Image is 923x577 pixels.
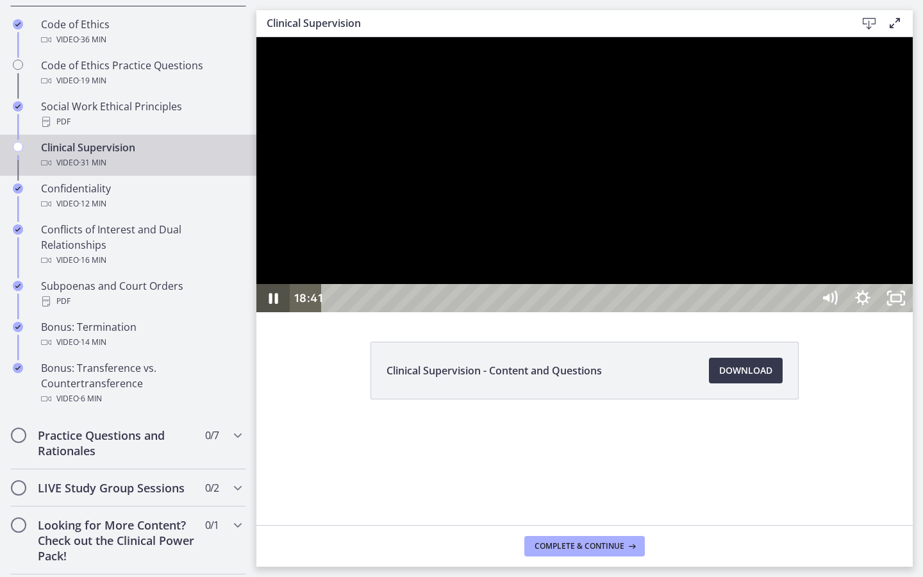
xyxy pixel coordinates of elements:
span: 0 / 1 [205,517,219,533]
div: Video [41,391,241,406]
div: Video [41,73,241,88]
div: PDF [41,294,241,309]
div: Code of Ethics Practice Questions [41,58,241,88]
span: · 14 min [79,335,106,350]
span: Complete & continue [535,541,624,551]
div: Bonus: Transference vs. Countertransference [41,360,241,406]
span: · 16 min [79,253,106,268]
button: Complete & continue [524,536,645,556]
div: Video [41,155,241,171]
h2: LIVE Study Group Sessions [38,480,194,496]
i: Completed [13,19,23,29]
i: Completed [13,363,23,373]
div: Video [41,253,241,268]
span: · 12 min [79,196,106,212]
div: Clinical Supervision [41,140,241,171]
div: Bonus: Termination [41,319,241,350]
div: Social Work Ethical Principles [41,99,241,130]
span: · 6 min [79,391,102,406]
i: Completed [13,322,23,332]
i: Completed [13,224,23,235]
div: Video [41,32,241,47]
span: 0 / 2 [205,480,219,496]
span: 0 / 7 [205,428,219,443]
div: Code of Ethics [41,17,241,47]
div: Confidentiality [41,181,241,212]
i: Completed [13,183,23,194]
span: Download [719,363,772,378]
div: Video [41,196,241,212]
div: Conflicts of Interest and Dual Relationships [41,222,241,268]
span: · 19 min [79,73,106,88]
i: Completed [13,101,23,112]
div: PDF [41,114,241,130]
div: Video [41,335,241,350]
h2: Practice Questions and Rationales [38,428,194,458]
h2: Looking for More Content? Check out the Clinical Power Pack! [38,517,194,564]
span: Clinical Supervision - Content and Questions [387,363,602,378]
div: Subpoenas and Court Orders [41,278,241,309]
h3: Clinical Supervision [267,15,836,31]
button: Unfullscreen [623,247,656,275]
span: · 31 min [79,155,106,171]
span: · 36 min [79,32,106,47]
iframe: Video Lesson [256,37,913,312]
button: Show settings menu [590,247,623,275]
a: Download [709,358,783,383]
i: Completed [13,281,23,291]
button: Mute [556,247,590,275]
